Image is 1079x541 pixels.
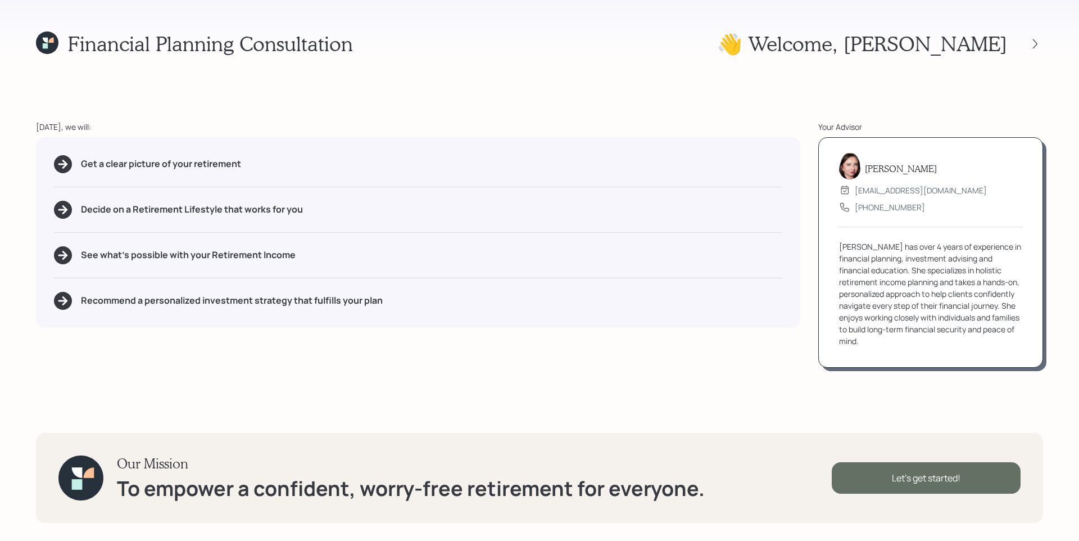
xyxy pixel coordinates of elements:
[81,159,241,169] h5: Get a clear picture of your retirement
[832,462,1021,494] div: Let's get started!
[117,476,705,501] h1: To empower a confident, worry-free retirement for everyone.
[855,201,925,213] div: [PHONE_NUMBER]
[855,184,987,196] div: [EMAIL_ADDRESS][DOMAIN_NAME]
[117,456,705,472] h3: Our Mission
[81,204,303,215] h5: Decide on a Retirement Lifestyle that works for you
[865,163,937,174] h5: [PERSON_NAME]
[81,295,383,306] h5: Recommend a personalized investment strategy that fulfills your plan
[81,250,296,260] h5: See what's possible with your Retirement Income
[839,241,1022,347] div: [PERSON_NAME] has over 4 years of experience in financial planning, investment advising and finan...
[818,121,1043,133] div: Your Advisor
[839,152,860,179] img: aleksandra-headshot.png
[717,31,1007,56] h1: 👋 Welcome , [PERSON_NAME]
[36,121,800,133] div: [DATE], we will:
[67,31,353,56] h1: Financial Planning Consultation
